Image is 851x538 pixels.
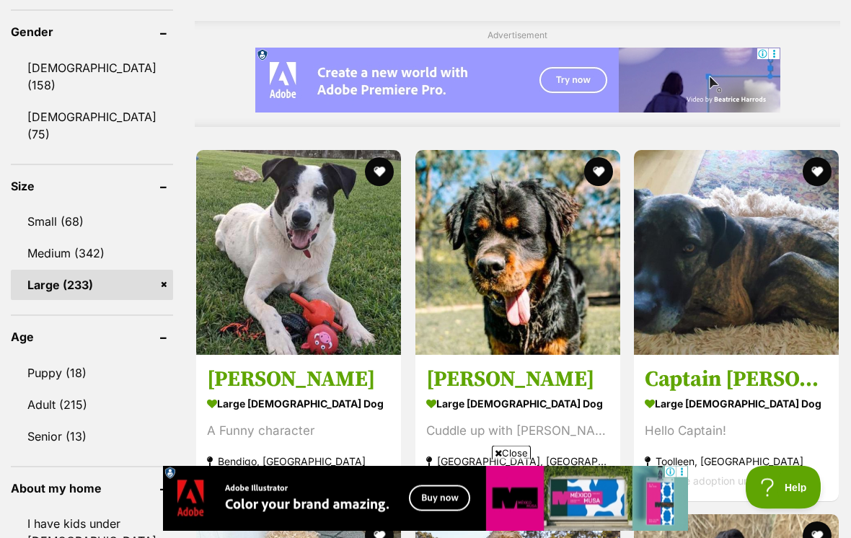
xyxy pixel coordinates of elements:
[255,48,780,113] iframe: Advertisement
[426,451,609,471] strong: [GEOGRAPHIC_DATA], [GEOGRAPHIC_DATA]
[645,475,791,487] span: Interstate adoption unavailable
[803,158,832,187] button: favourite
[11,102,173,150] a: [DEMOGRAPHIC_DATA] (75)
[11,358,173,389] a: Puppy (18)
[196,151,401,356] img: Toby - Border Collie Dog
[415,151,620,356] img: Kozy Falko - Rottweiler Dog
[11,331,173,344] header: Age
[195,22,840,128] div: Advertisement
[645,421,828,441] div: Hello Captain!
[196,355,401,501] a: [PERSON_NAME] large [DEMOGRAPHIC_DATA] Dog A Funny character Bendigo, [GEOGRAPHIC_DATA] Interstat...
[634,355,839,501] a: Captain [PERSON_NAME] large [DEMOGRAPHIC_DATA] Dog Hello Captain! Toolleen, [GEOGRAPHIC_DATA] Int...
[207,393,390,414] strong: large [DEMOGRAPHIC_DATA] Dog
[415,355,620,501] a: [PERSON_NAME] large [DEMOGRAPHIC_DATA] Dog Cuddle up with [PERSON_NAME] [GEOGRAPHIC_DATA], [GEOGR...
[426,421,609,441] div: Cuddle up with [PERSON_NAME]
[207,451,390,471] strong: Bendigo, [GEOGRAPHIC_DATA]
[746,466,822,509] iframe: Help Scout Beacon - Open
[11,390,173,420] a: Adult (215)
[207,421,390,441] div: A Funny character
[11,53,173,101] a: [DEMOGRAPHIC_DATA] (158)
[207,366,390,393] h3: [PERSON_NAME]
[366,158,394,187] button: favourite
[645,451,828,471] strong: Toolleen, [GEOGRAPHIC_DATA]
[11,26,173,39] header: Gender
[426,393,609,414] strong: large [DEMOGRAPHIC_DATA] Dog
[492,446,531,460] span: Close
[163,466,688,531] iframe: Advertisement
[645,366,828,393] h3: Captain [PERSON_NAME]
[11,239,173,269] a: Medium (342)
[645,393,828,414] strong: large [DEMOGRAPHIC_DATA] Dog
[11,270,173,301] a: Large (233)
[11,482,173,495] header: About my home
[584,158,613,187] button: favourite
[11,207,173,237] a: Small (68)
[11,180,173,193] header: Size
[11,422,173,452] a: Senior (13)
[634,151,839,356] img: Captain Tamblyn - Great Dane Dog
[426,366,609,393] h3: [PERSON_NAME]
